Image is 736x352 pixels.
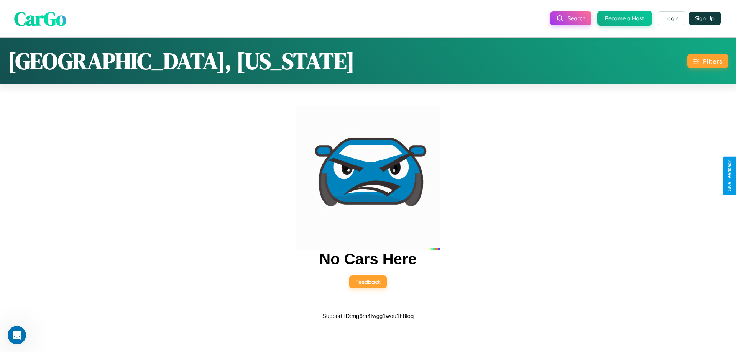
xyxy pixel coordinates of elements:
button: Feedback [349,275,387,288]
span: Search [568,15,585,22]
div: Give Feedback [727,160,732,192]
button: Become a Host [597,11,652,26]
button: Login [658,11,685,25]
h1: [GEOGRAPHIC_DATA], [US_STATE] [8,45,355,77]
h2: No Cars Here [319,250,416,268]
div: Filters [703,57,722,65]
button: Sign Up [689,12,721,25]
button: Search [550,11,591,25]
iframe: Intercom live chat [8,326,26,344]
p: Support ID: mg6m4fwgg1wou1h8loq [322,311,414,321]
span: CarGo [14,5,66,31]
img: car [296,106,440,250]
button: Filters [687,54,728,68]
